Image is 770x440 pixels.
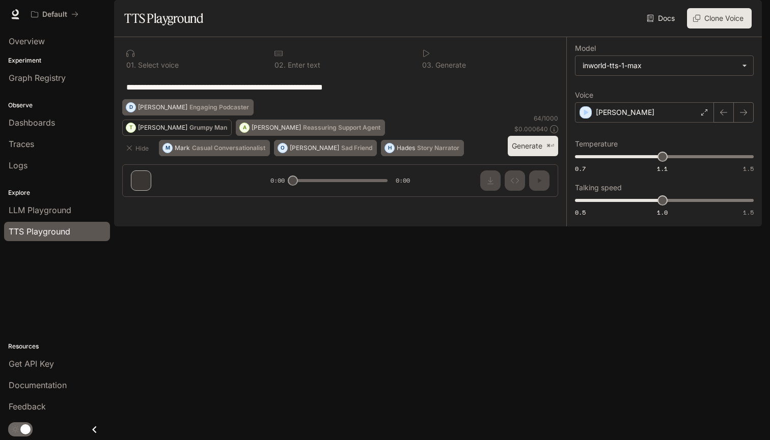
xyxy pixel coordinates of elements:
[236,120,385,136] button: A[PERSON_NAME]Reassuring Support Agent
[126,99,135,115] div: D
[417,145,459,151] p: Story Narrator
[381,140,464,156] button: HHadesStory Narrator
[126,62,136,69] p: 0 1 .
[534,114,558,123] p: 64 / 1000
[274,140,377,156] button: O[PERSON_NAME]Sad Friend
[252,125,301,131] p: [PERSON_NAME]
[575,140,618,148] p: Temperature
[124,8,203,28] h1: TTS Playground
[163,140,172,156] div: M
[575,45,596,52] p: Model
[175,145,190,151] p: Mark
[286,62,320,69] p: Enter text
[422,62,433,69] p: 0 3 .
[575,92,593,99] p: Voice
[657,208,668,217] span: 1.0
[274,62,286,69] p: 0 2 .
[192,145,265,151] p: Casual Conversationalist
[743,208,754,217] span: 1.5
[189,125,227,131] p: Grumpy Man
[159,140,270,156] button: MMarkCasual Conversationalist
[575,56,753,75] div: inworld-tts-1-max
[743,164,754,173] span: 1.5
[138,125,187,131] p: [PERSON_NAME]
[508,136,558,157] button: Generate⌘⏎
[122,140,155,156] button: Hide
[575,184,622,191] p: Talking speed
[122,120,232,136] button: T[PERSON_NAME]Grumpy Man
[687,8,752,28] button: Clone Voice
[397,145,415,151] p: Hades
[583,61,737,71] div: inworld-tts-1-max
[26,4,83,24] button: All workspaces
[136,62,179,69] p: Select voice
[240,120,249,136] div: A
[546,143,554,149] p: ⌘⏎
[189,104,249,110] p: Engaging Podcaster
[122,99,254,115] button: D[PERSON_NAME]Engaging Podcaster
[433,62,466,69] p: Generate
[290,145,339,151] p: [PERSON_NAME]
[575,208,586,217] span: 0.5
[138,104,187,110] p: [PERSON_NAME]
[645,8,679,28] a: Docs
[303,125,380,131] p: Reassuring Support Agent
[385,140,394,156] div: H
[126,120,135,136] div: T
[278,140,287,156] div: O
[575,164,586,173] span: 0.7
[341,145,372,151] p: Sad Friend
[42,10,67,19] p: Default
[596,107,654,118] p: [PERSON_NAME]
[657,164,668,173] span: 1.1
